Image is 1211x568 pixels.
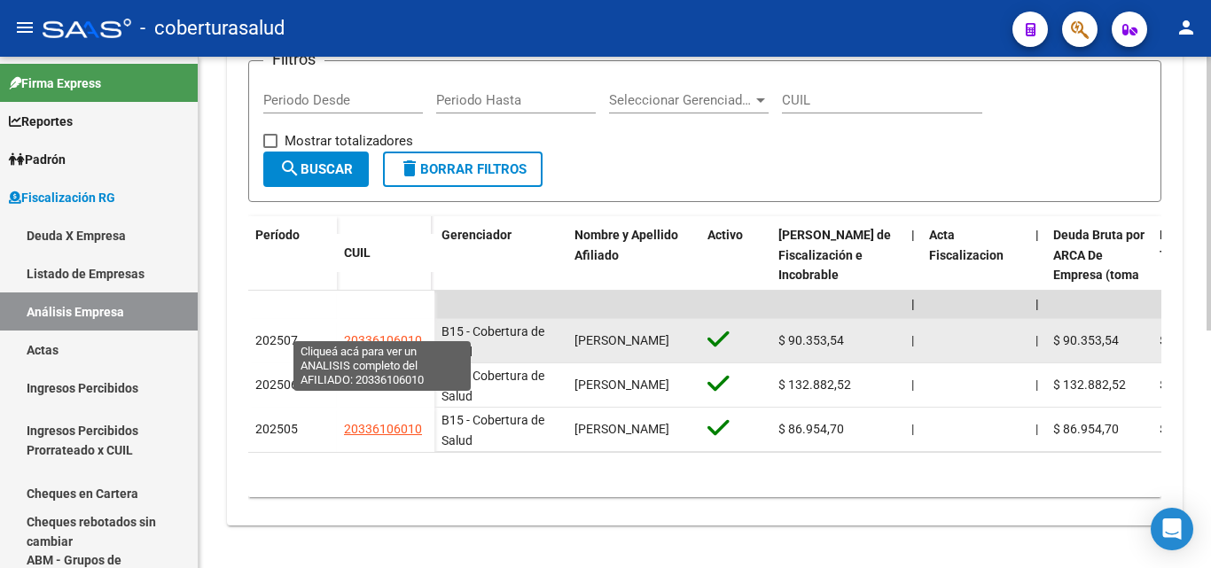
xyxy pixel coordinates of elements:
[279,158,301,179] mat-icon: search
[399,158,420,179] mat-icon: delete
[1028,216,1046,335] datatable-header-cell: |
[1035,422,1038,436] span: |
[778,377,851,392] span: $ 132.882,52
[255,333,298,347] span: 202507
[263,47,324,72] h3: Filtros
[929,228,1004,262] span: Acta Fiscalizacion
[9,112,73,131] span: Reportes
[700,216,771,335] datatable-header-cell: Activo
[263,152,369,187] button: Buscar
[574,333,669,347] span: [PERSON_NAME]
[344,422,422,436] span: 20336106010
[344,245,371,260] span: CUIL
[1053,333,1119,347] span: $ 90.353,54
[344,377,422,392] span: 20336106010
[285,130,413,152] span: Mostrar totalizadores
[574,377,669,392] span: [PERSON_NAME]
[255,228,300,242] span: Período
[255,377,298,392] span: 202506
[911,333,914,347] span: |
[574,422,669,436] span: [PERSON_NAME]
[904,216,922,335] datatable-header-cell: |
[441,228,512,242] span: Gerenciador
[574,228,678,262] span: Nombre y Apellido Afiliado
[1046,216,1152,335] datatable-header-cell: Deuda Bruta por ARCA De Empresa (toma en cuenta todos los afiliados)
[441,413,544,447] span: B15 - Cobertura de Salud
[9,150,66,169] span: Padrón
[1035,333,1038,347] span: |
[1176,17,1197,38] mat-icon: person
[255,422,298,436] span: 202505
[771,216,904,335] datatable-header-cell: Deuda Bruta Neto de Fiscalización e Incobrable
[337,234,434,272] datatable-header-cell: CUIL
[441,369,544,403] span: B15 - Cobertura de Salud
[383,152,543,187] button: Borrar Filtros
[911,297,915,311] span: |
[9,188,115,207] span: Fiscalización RG
[1151,508,1193,550] div: Open Intercom Messenger
[922,216,1028,335] datatable-header-cell: Acta Fiscalizacion
[9,74,101,93] span: Firma Express
[911,228,915,242] span: |
[778,333,844,347] span: $ 90.353,54
[609,92,753,108] span: Seleccionar Gerenciador
[399,161,527,177] span: Borrar Filtros
[1035,228,1039,242] span: |
[434,216,567,335] datatable-header-cell: Gerenciador
[441,324,544,359] span: B15 - Cobertura de Salud
[1035,297,1039,311] span: |
[1035,377,1038,392] span: |
[248,216,337,291] datatable-header-cell: Período
[567,216,700,335] datatable-header-cell: Nombre y Apellido Afiliado
[279,161,353,177] span: Buscar
[911,377,914,392] span: |
[778,228,891,283] span: [PERSON_NAME] de Fiscalización e Incobrable
[1053,377,1126,392] span: $ 132.882,52
[14,17,35,38] mat-icon: menu
[1053,422,1119,436] span: $ 86.954,70
[1053,228,1145,323] span: Deuda Bruta por ARCA De Empresa (toma en cuenta todos los afiliados)
[911,422,914,436] span: |
[707,228,743,242] span: Activo
[140,9,285,48] span: - coberturasalud
[344,333,422,347] span: 20336106010
[778,422,844,436] span: $ 86.954,70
